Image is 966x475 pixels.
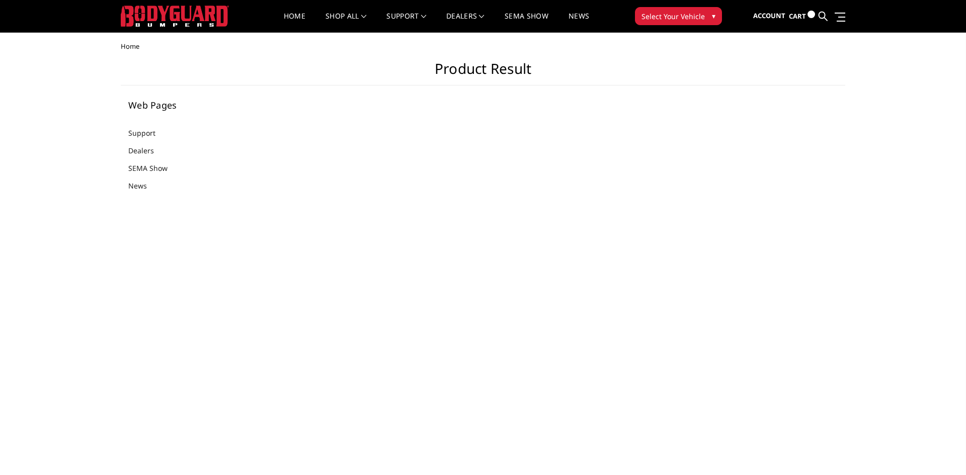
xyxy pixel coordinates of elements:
[569,13,589,32] a: News
[128,180,159,191] a: News
[326,13,366,32] a: shop all
[635,7,722,25] button: Select Your Vehicle
[128,145,167,156] a: Dealers
[789,3,815,30] a: Cart
[641,11,705,22] span: Select Your Vehicle
[446,13,485,32] a: Dealers
[789,12,806,21] span: Cart
[753,11,785,20] span: Account
[128,128,168,138] a: Support
[505,13,548,32] a: SEMA Show
[712,11,715,21] span: ▾
[121,42,139,51] span: Home
[128,163,180,173] a: SEMA Show
[386,13,426,32] a: Support
[128,101,251,110] h5: Web Pages
[121,60,845,85] h1: Product Result
[121,6,229,27] img: BODYGUARD BUMPERS
[753,3,785,30] a: Account
[284,13,305,32] a: Home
